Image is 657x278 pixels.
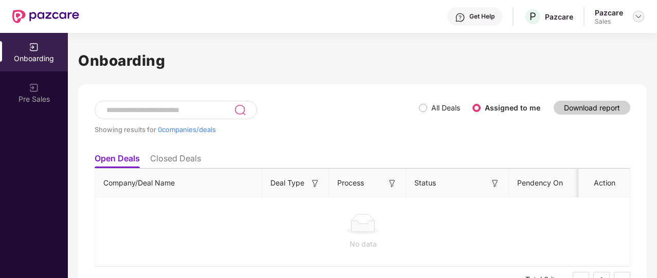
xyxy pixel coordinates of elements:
[517,177,563,189] span: Pendency On
[431,103,460,112] label: All Deals
[29,83,39,93] img: svg+xml;base64,PHN2ZyB3aWR0aD0iMjAiIGhlaWdodD0iMjAiIHZpZXdCb3g9IjAgMCAyMCAyMCIgZmlsbD0ibm9uZSIgeG...
[234,104,246,116] img: svg+xml;base64,PHN2ZyB3aWR0aD0iMjQiIGhlaWdodD0iMjUiIHZpZXdCb3g9IjAgMCAyNCAyNSIgZmlsbD0ibm9uZSIgeG...
[545,12,573,22] div: Pazcare
[579,169,630,197] th: Action
[12,10,79,23] img: New Pazcare Logo
[95,153,140,168] li: Open Deals
[29,42,39,52] img: svg+xml;base64,PHN2ZyB3aWR0aD0iMjAiIGhlaWdodD0iMjAiIHZpZXdCb3g9IjAgMCAyMCAyMCIgZmlsbD0ibm9uZSIgeG...
[490,178,500,189] img: svg+xml;base64,PHN2ZyB3aWR0aD0iMTYiIGhlaWdodD0iMTYiIHZpZXdCb3g9IjAgMCAxNiAxNiIgZmlsbD0ibm9uZSIgeG...
[103,238,623,250] div: No data
[485,103,540,112] label: Assigned to me
[78,49,647,72] h1: Onboarding
[158,125,216,134] span: 0 companies/deals
[270,177,304,189] span: Deal Type
[95,169,262,197] th: Company/Deal Name
[337,177,364,189] span: Process
[634,12,643,21] img: svg+xml;base64,PHN2ZyBpZD0iRHJvcGRvd24tMzJ4MzIiIHhtbG5zPSJodHRwOi8vd3d3LnczLm9yZy8yMDAwL3N2ZyIgd2...
[469,12,495,21] div: Get Help
[455,12,465,23] img: svg+xml;base64,PHN2ZyBpZD0iSGVscC0zMngzMiIgeG1sbnM9Imh0dHA6Ly93d3cudzMub3JnLzIwMDAvc3ZnIiB3aWR0aD...
[150,153,201,168] li: Closed Deals
[310,178,320,189] img: svg+xml;base64,PHN2ZyB3aWR0aD0iMTYiIGhlaWdodD0iMTYiIHZpZXdCb3g9IjAgMCAxNiAxNiIgZmlsbD0ibm9uZSIgeG...
[595,8,623,17] div: Pazcare
[554,101,630,115] button: Download report
[414,177,436,189] span: Status
[530,10,536,23] span: P
[95,125,419,134] div: Showing results for
[387,178,397,189] img: svg+xml;base64,PHN2ZyB3aWR0aD0iMTYiIGhlaWdodD0iMTYiIHZpZXdCb3g9IjAgMCAxNiAxNiIgZmlsbD0ibm9uZSIgeG...
[595,17,623,26] div: Sales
